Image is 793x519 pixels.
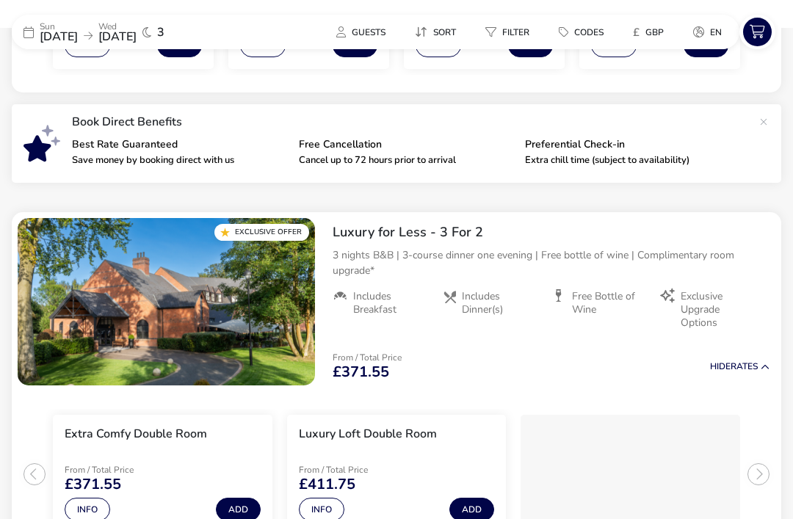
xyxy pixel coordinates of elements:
naf-pibe-menu-bar-item: en [681,21,739,43]
span: [DATE] [98,29,137,45]
span: Includes Breakfast [353,290,430,316]
p: Free Cancellation [299,139,514,150]
button: HideRates [710,362,770,371]
div: Exclusive Offer [214,224,309,241]
span: 3 [157,26,164,38]
p: Best Rate Guaranteed [72,139,287,150]
p: From / Total Price [299,465,424,474]
span: [DATE] [40,29,78,45]
p: Sun [40,22,78,31]
naf-pibe-menu-bar-item: Guests [325,21,403,43]
div: Luxury for Less - 3 For 23 nights B&B | 3-course dinner one evening | Free bottle of wine | Compl... [321,212,781,341]
span: £371.55 [333,365,389,380]
span: Exclusive Upgrade Options [681,290,758,330]
p: From / Total Price [65,465,190,474]
button: Codes [547,21,615,43]
p: Book Direct Benefits [72,116,752,128]
span: Guests [352,26,385,38]
p: From / Total Price [333,353,402,362]
span: Free Bottle of Wine [572,290,649,316]
swiper-slide: 1 / 1 [18,218,315,385]
span: Hide [710,360,731,372]
span: GBP [645,26,664,38]
button: en [681,21,734,43]
h3: Luxury Loft Double Room [299,427,437,442]
span: Sort [433,26,456,38]
button: Sort [403,21,468,43]
i: £ [633,25,640,40]
p: Wed [98,22,137,31]
h3: Extra Comfy Double Room [65,427,207,442]
naf-pibe-menu-bar-item: Sort [403,21,474,43]
span: Filter [502,26,529,38]
p: Preferential Check-in [525,139,740,150]
p: Save money by booking direct with us [72,156,287,165]
naf-pibe-menu-bar-item: £GBP [621,21,681,43]
h2: Luxury for Less - 3 For 2 [333,224,770,241]
span: Codes [574,26,604,38]
p: 3 nights B&B | 3-course dinner one evening | Free bottle of wine | Complimentary room upgrade* [333,247,770,278]
span: en [710,26,722,38]
p: Cancel up to 72 hours prior to arrival [299,156,514,165]
div: Sun[DATE]Wed[DATE]3 [12,15,232,49]
button: £GBP [621,21,676,43]
span: Includes Dinner(s) [462,290,540,316]
naf-pibe-menu-bar-item: Filter [474,21,547,43]
span: £411.75 [299,477,355,492]
naf-pibe-menu-bar-item: Codes [547,21,621,43]
span: £371.55 [65,477,121,492]
button: Guests [325,21,397,43]
button: Filter [474,21,541,43]
p: Extra chill time (subject to availability) [525,156,740,165]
